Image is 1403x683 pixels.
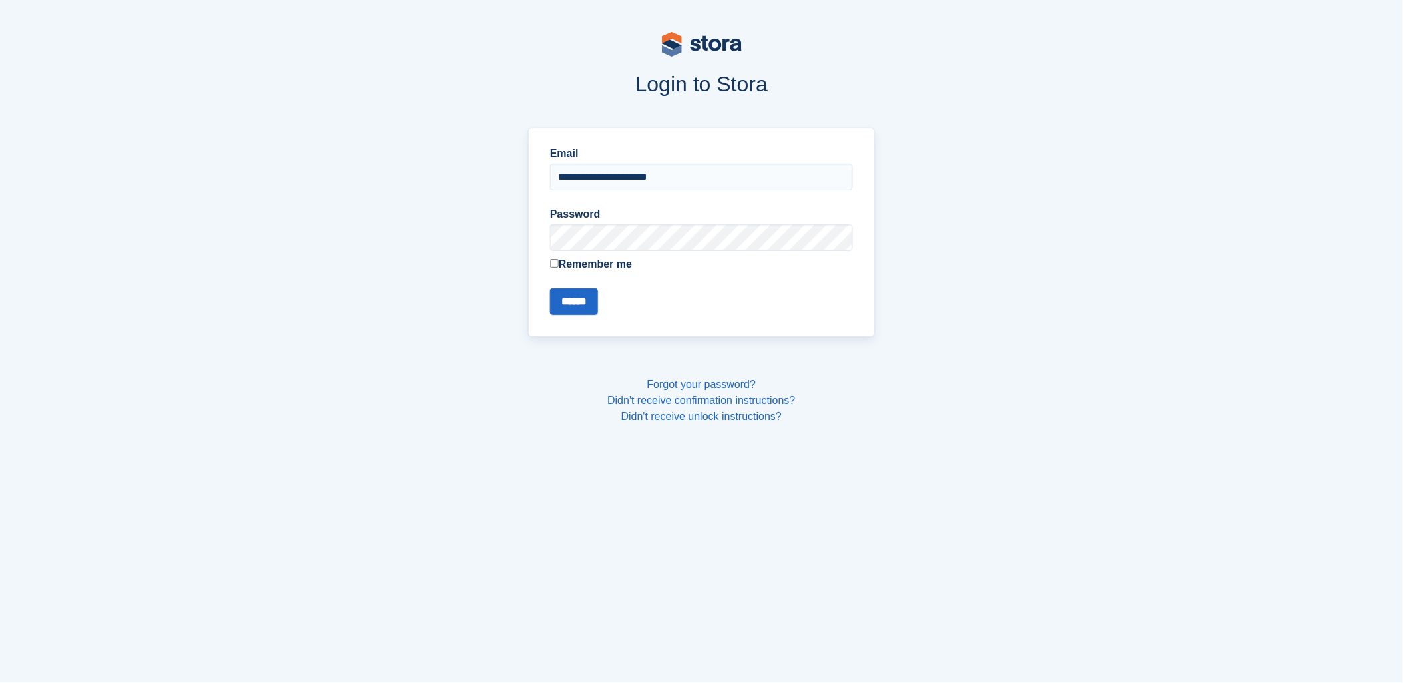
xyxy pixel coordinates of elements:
a: Forgot your password? [647,379,756,390]
h1: Login to Stora [274,72,1129,96]
input: Remember me [550,259,559,268]
a: Didn't receive confirmation instructions? [607,395,795,406]
label: Email [550,146,853,162]
label: Remember me [550,256,853,272]
a: Didn't receive unlock instructions? [621,411,782,422]
label: Password [550,206,853,222]
img: stora-logo-53a41332b3708ae10de48c4981b4e9114cc0af31d8433b30ea865607fb682f29.svg [662,32,742,57]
